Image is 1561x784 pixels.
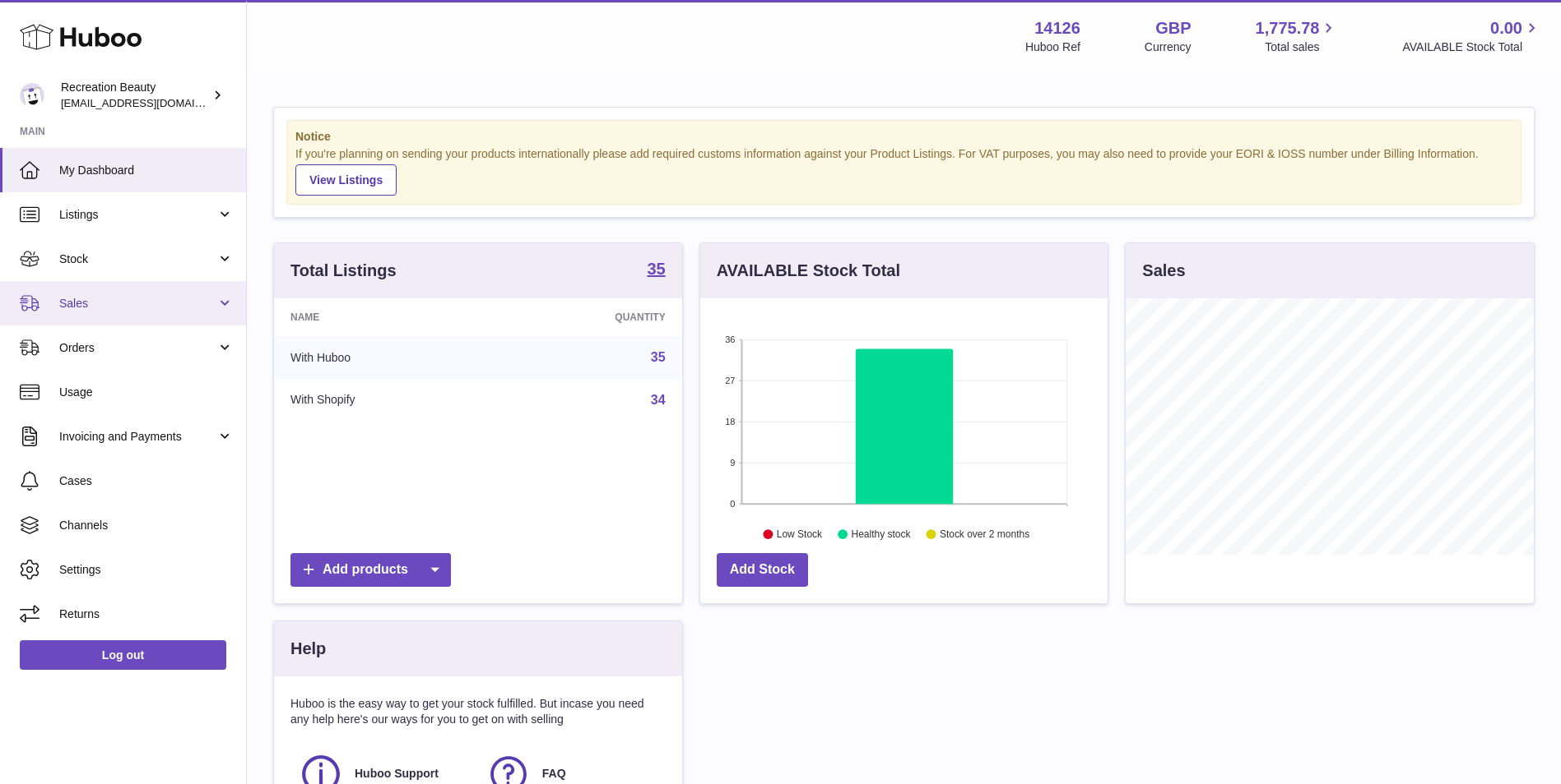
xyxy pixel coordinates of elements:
a: 35 [651,350,666,364]
span: 1,775.78 [1256,17,1320,39]
div: If you're planning on sending your products internationally please add required customs informati... [295,146,1512,196]
div: Huboo Ref [1025,39,1080,55]
a: Add products [290,553,451,587]
span: Stock [59,251,216,267]
p: Huboo is the easy way to get your stock fulfilled. But incase you need any help here's our ways f... [290,696,666,727]
strong: 35 [647,261,665,277]
h3: AVAILABLE Stock Total [717,260,900,282]
span: Huboo Support [355,766,439,782]
span: Listings [59,207,216,223]
span: Usage [59,385,234,400]
strong: 14126 [1034,17,1080,39]
a: 34 [651,393,666,407]
a: View Listings [295,164,397,196]
span: FAQ [542,766,566,782]
span: Settings [59,562,234,578]
text: 0 [730,499,735,509]
a: 1,775.78 Total sales [1256,17,1339,55]
h3: Sales [1142,260,1185,282]
th: Quantity [494,298,681,336]
div: Currency [1145,39,1192,55]
text: 9 [730,458,735,468]
img: customercare@recreationbeauty.com [20,83,44,108]
text: Stock over 2 months [940,528,1029,540]
span: Cases [59,473,234,489]
span: 0.00 [1490,17,1522,39]
text: 18 [725,417,735,427]
th: Name [274,298,494,336]
text: Low Stock [777,528,823,540]
strong: GBP [1155,17,1191,39]
span: Invoicing and Payments [59,429,216,445]
h3: Total Listings [290,260,397,282]
span: Sales [59,296,216,311]
span: Orders [59,340,216,356]
a: 0.00 AVAILABLE Stock Total [1402,17,1541,55]
span: Channels [59,518,234,533]
span: My Dashboard [59,163,234,178]
td: With Huboo [274,336,494,379]
div: Recreation Beauty [61,80,209,111]
text: Healthy stock [851,528,911,540]
a: Add Stock [717,553,808,587]
span: AVAILABLE Stock Total [1402,39,1541,55]
a: Log out [20,640,226,670]
td: With Shopify [274,379,494,422]
span: Total sales [1265,39,1338,55]
span: Returns [59,606,234,622]
text: 36 [725,334,735,344]
span: [EMAIL_ADDRESS][DOMAIN_NAME] [61,96,242,109]
a: 35 [647,261,665,280]
h3: Help [290,638,326,660]
text: 27 [725,376,735,385]
strong: Notice [295,129,1512,145]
